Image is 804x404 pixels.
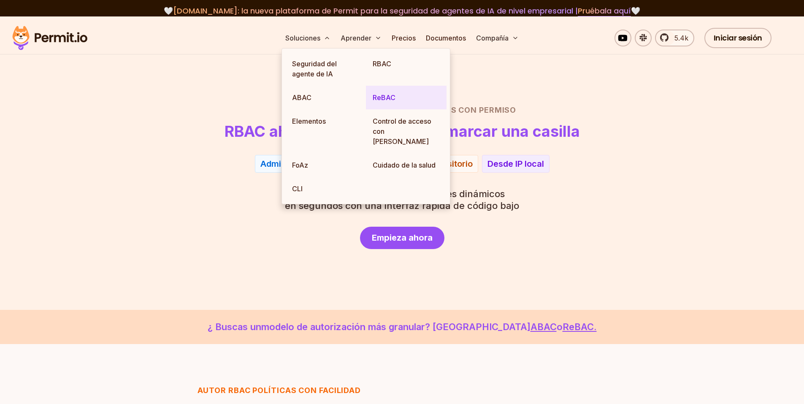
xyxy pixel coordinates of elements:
[208,321,261,332] font: ¿ Buscas un
[292,117,326,125] font: Elementos
[557,321,563,332] font: o
[426,34,466,42] font: Documentos
[292,161,308,169] font: FoAz
[366,109,447,153] a: Control de acceso con [PERSON_NAME]
[714,33,762,43] font: Iniciar sesión
[655,30,694,46] a: 5.4k
[388,30,419,46] a: Precios
[337,30,385,46] button: Aprender
[531,321,557,332] a: ABAC
[476,34,509,42] font: Compañía
[360,227,444,249] a: Empieza ahora
[292,60,337,78] font: Seguridad del agente de IA
[373,161,436,169] font: Cuidado de la salud
[285,86,366,109] a: ABAC
[704,28,772,48] a: Iniciar sesión
[292,93,311,102] font: ABAC
[261,321,531,332] font: modelo de autorización más granular? [GEOGRAPHIC_DATA]
[674,34,688,42] font: 5.4k
[458,106,516,114] font: con permiso
[366,86,447,109] a: ReBAC
[372,233,433,243] font: Empieza ahora
[373,60,391,68] font: RBAC
[285,52,366,86] a: Seguridad del agente de IA
[198,386,361,395] font: Autor RBAC POLÍTICAS con FACILIDAD
[563,321,597,332] a: ReBAC.
[631,5,640,16] font: 🤍
[225,122,580,141] font: RBAC ahora es tan fácil como marcar una casilla
[260,159,322,169] font: Administración
[285,177,366,201] a: CLI
[422,30,469,46] a: Documentos
[578,5,631,16] a: Pruébala aquí
[285,34,320,42] font: Soluciones
[473,30,522,46] button: Compañía
[392,34,416,42] font: Precios
[292,184,303,193] font: CLI
[373,117,431,146] font: Control de acceso con [PERSON_NAME]
[373,93,395,102] font: ReBAC
[173,5,578,16] font: [DOMAIN_NAME]: la nueva plataforma de Permit para la seguridad de agentes de IA de nivel empresar...
[285,109,366,153] a: Elementos
[487,159,544,169] font: Desde IP local
[341,34,371,42] font: Aprender
[366,52,447,86] a: RBAC
[282,30,334,46] button: Soluciones
[285,153,366,177] a: FoAz
[8,24,91,52] img: Logotipo del permiso
[285,200,519,211] font: en segundos con una interfaz rápida de código bajo
[164,5,173,16] font: 🤍
[366,153,447,177] a: Cuidado de la salud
